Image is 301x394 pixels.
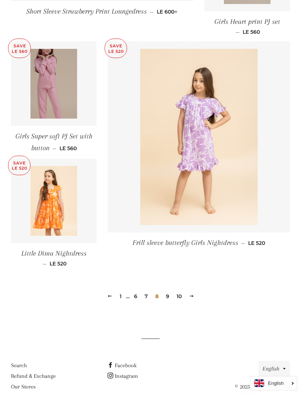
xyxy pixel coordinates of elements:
[152,291,162,302] span: 8
[21,249,87,257] span: Little Dima Nightdress
[117,291,124,302] a: 1
[11,362,27,369] a: Search
[59,145,77,152] span: LE 560
[214,18,280,26] span: Girls Heart print PJ set
[8,39,30,58] p: Save LE 560
[126,294,130,299] span: …
[11,126,97,159] a: Girls Super soft PJ Set with button — LE 560
[254,379,293,387] a: English
[133,239,238,247] span: Frill sleeve butterfly Girls Nightdress
[108,232,290,253] a: Frill sleeve butterfly Girls Nightdress — LE 520
[108,373,138,379] a: Instagram
[11,383,36,390] a: Our Stores
[248,240,265,246] span: LE 520
[26,7,147,15] span: Short Sleeve Strawberry Print Loungedress
[43,260,47,267] span: —
[150,8,154,15] span: —
[8,156,30,175] p: Save LE 520
[243,29,260,35] span: LE 560
[157,8,178,15] span: LE 600
[108,362,137,369] a: Facebook
[258,361,290,377] button: English
[105,39,127,58] p: Save LE 520
[236,29,240,35] span: —
[11,373,56,379] a: Refund & Exchange
[241,240,245,246] span: —
[163,291,172,302] a: 9
[131,291,140,302] a: 6
[204,11,290,41] a: Girls Heart print PJ set — LE 560
[50,260,66,267] span: LE 520
[142,291,151,302] a: 7
[174,291,185,302] a: 10
[268,381,284,386] i: English
[11,243,97,273] a: Little Dima Nightdress — LE 520
[52,145,57,152] span: —
[11,1,193,22] a: Short Sleeve Strawberry Print Loungedress — LE 600
[15,132,93,152] span: Girls Super soft PJ Set with button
